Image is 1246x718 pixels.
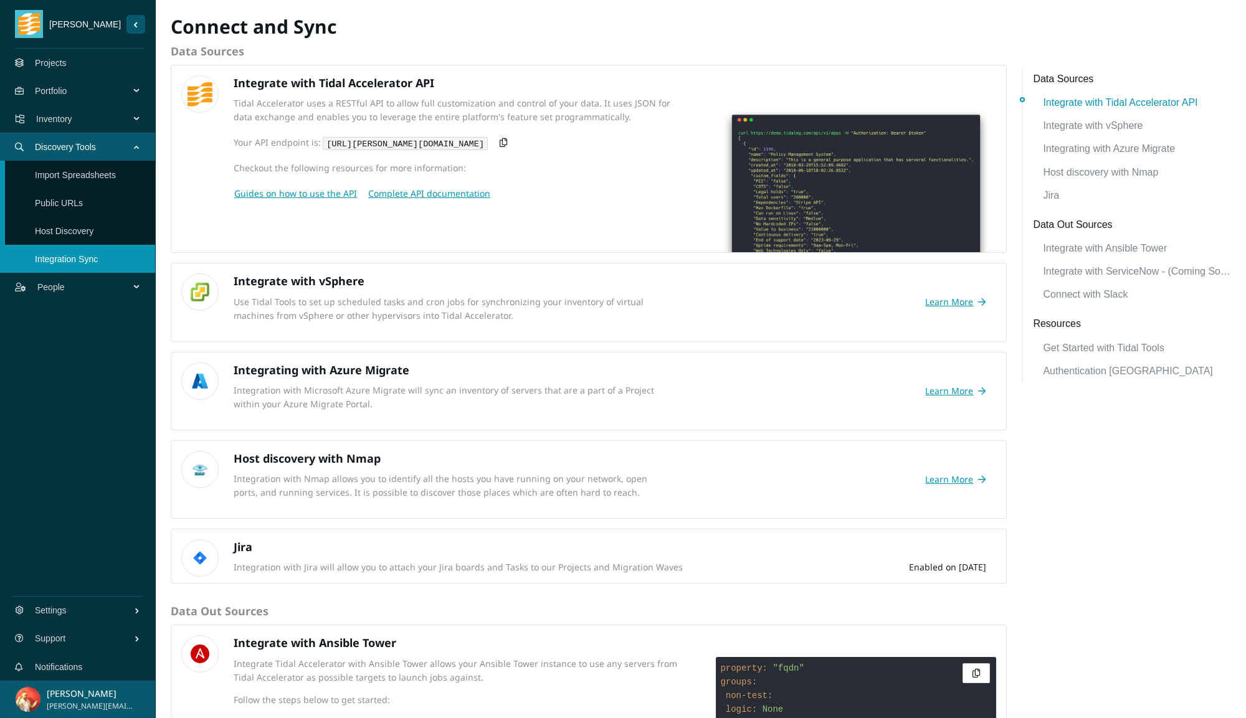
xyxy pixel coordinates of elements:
[1033,316,1231,331] a: Resources
[18,10,40,38] img: tidal_logo.png
[234,560,683,574] div: Integration with Jira will allow you to attach your Jira boards and Tasks to our Projects and Mig...
[171,593,1007,619] h4: Data Out Sources
[171,14,701,40] h2: Connect and Sync
[368,189,491,199] a: Complete API documentation
[925,292,996,312] a: Learn More
[47,687,133,701] p: [PERSON_NAME]
[188,641,212,666] img: Integrate with Ansible Tower-logo
[1043,258,1231,279] a: Integrate with ServiceNow - (Coming Soon)
[925,295,973,309] span: Learn More
[188,463,212,476] img: Host discovery with Nmap-logo
[925,470,986,489] button: Learn More
[773,663,804,673] span: "fqdn"
[323,137,488,150] code: [URL][PERSON_NAME][DOMAIN_NAME]
[720,677,757,687] span: groups:
[234,472,670,499] div: Integration with Nmap allows you to identify all the hosts you have running on your network, open...
[234,97,692,124] div: Tidal Accelerator uses a RESTful API to allow full customization and control of your data. It use...
[188,551,212,565] img: Jira-logo
[234,295,670,323] div: Use Tidal Tools to set up scheduled tasks and cron jobs for synchronizing your inventory of virtu...
[925,384,973,398] span: Learn More
[1043,235,1231,256] a: Integrate with Ansible Tower
[726,704,757,714] span: logic:
[1043,159,1231,180] a: Host discovery with Nmap
[35,128,135,166] span: Discovery Tools
[925,381,986,401] button: Learn More
[234,184,358,204] button: Guides on how to use the API
[1043,113,1231,133] a: Integrate with vSphere
[35,198,83,208] a: Public URLs
[368,184,491,204] button: Complete API documentation
[234,133,692,153] div: Your API endpoint is:
[35,592,134,629] span: Settings
[234,273,670,289] h4: Integrate with vSphere
[35,254,98,264] a: Integration Sync
[368,187,490,201] span: Complete API documentation
[234,75,996,91] h4: Integrate with Tidal Accelerator API
[35,170,116,180] a: Import Spreadsheets
[35,226,93,236] a: Host Discovery
[925,292,986,312] button: Learn More
[925,470,996,489] a: Learn More
[1043,136,1231,156] a: Integrating with Azure Migrate
[35,662,82,672] a: Notifications
[234,451,670,466] h4: Host discovery with Nmap
[234,161,692,175] div: Checkout the following resources for more information:
[925,473,973,486] span: Learn More
[1033,217,1231,232] a: Data Out Sources
[171,44,1007,59] h4: Data Sources
[188,82,212,106] img: Integrate with Tidal Accelerator API-logo
[234,187,357,201] span: Guides on how to use the API
[726,691,773,701] span: non-test:
[1033,71,1231,87] a: Data Sources
[763,704,784,714] span: None
[16,687,40,712] img: a6b5a314a0dd5097ef3448b4b2654462
[909,560,986,574] div: Enabled on [DATE]
[234,657,692,684] div: Integrate Tidal Accelerator with Ansible Tower allows your Ansible Tower instance to use any serv...
[234,189,358,199] a: Guides on how to use the API
[1043,281,1231,302] a: Connect with Slack
[720,663,768,673] span: property:
[37,268,135,306] span: People
[716,97,996,252] img: tidal-api-example
[925,381,996,401] a: Learn More
[1043,90,1231,110] a: Integrate with Tidal Accelerator API
[36,100,135,138] span: Inventory
[234,539,996,555] h4: Jira
[234,693,692,707] div: Follow the steps below to get started:
[234,362,670,378] h4: Integrating with Azure Migrate
[188,369,212,394] img: Integrating with Azure Migrate-logo
[234,635,996,651] h4: Integrate with Ansible Tower
[1043,335,1231,356] a: Get Started with Tidal Tools
[1043,182,1231,203] a: Jira
[35,620,134,657] span: Support
[43,17,126,31] span: [PERSON_NAME]
[47,701,133,712] span: [PERSON_NAME][EMAIL_ADDRESS][DOMAIN_NAME]
[188,280,212,305] img: Integrate with vSphere-logo
[35,72,135,110] span: Portfolio
[234,384,670,411] div: Integration with Microsoft Azure Migrate will sync an inventory of servers that are a part of a P...
[35,58,67,68] a: Projects
[1043,358,1231,379] a: Authentication [GEOGRAPHIC_DATA]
